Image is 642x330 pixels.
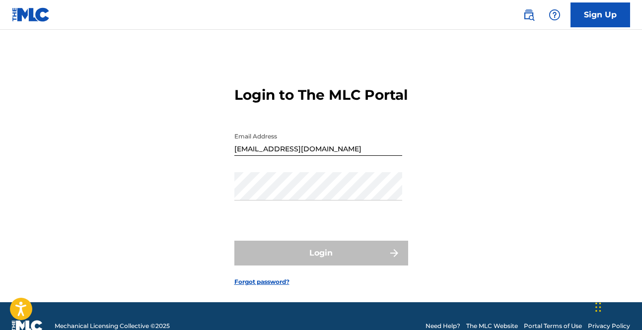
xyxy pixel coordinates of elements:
img: help [549,9,561,21]
div: Widget de chat [592,282,642,330]
a: Public Search [519,5,539,25]
h3: Login to The MLC Portal [234,86,408,104]
div: Help [545,5,565,25]
a: Sign Up [571,2,630,27]
a: Forgot password? [234,277,289,286]
img: search [523,9,535,21]
img: MLC Logo [12,7,50,22]
div: Arrastrar [595,292,601,322]
iframe: Chat Widget [592,282,642,330]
